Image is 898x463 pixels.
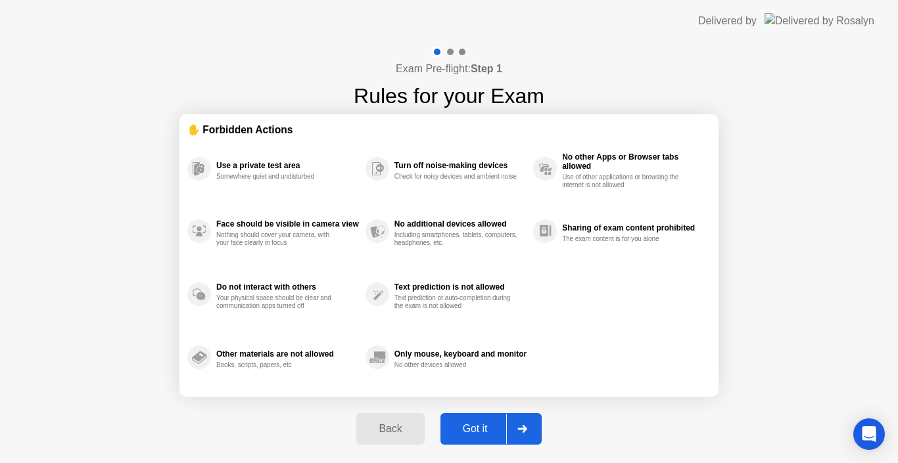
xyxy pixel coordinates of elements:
[216,282,359,292] div: Do not interact with others
[394,349,527,359] div: Only mouse, keyboard and monitor
[216,231,341,247] div: Nothing should cover your camera, with your face clearly in focus
[698,13,757,29] div: Delivered by
[187,122,711,137] div: ✋ Forbidden Actions
[394,173,519,181] div: Check for noisy devices and ambient noise
[394,361,519,369] div: No other devices allowed
[440,413,542,445] button: Got it
[562,173,686,189] div: Use of other applications or browsing the internet is not allowed
[853,418,885,450] div: Open Intercom Messenger
[562,223,704,232] div: Sharing of exam content prohibited
[394,161,527,170] div: Turn off noise-making devices
[216,161,359,170] div: Use a private test area
[216,173,341,181] div: Somewhere quiet and undisturbed
[765,13,874,28] img: Delivered by Rosalyn
[444,423,506,435] div: Got it
[562,235,686,243] div: The exam content is for you alone
[356,413,424,445] button: Back
[216,349,359,359] div: Other materials are not allowed
[394,219,527,229] div: No additional devices allowed
[360,423,420,435] div: Back
[394,231,519,247] div: Including smartphones, tablets, computers, headphones, etc.
[216,361,341,369] div: Books, scripts, papers, etc
[562,152,704,171] div: No other Apps or Browser tabs allowed
[216,294,341,310] div: Your physical space should be clear and communication apps turned off
[216,219,359,229] div: Face should be visible in camera view
[471,63,502,74] b: Step 1
[354,80,544,112] h1: Rules for your Exam
[394,282,527,292] div: Text prediction is not allowed
[396,61,502,77] h4: Exam Pre-flight:
[394,294,519,310] div: Text prediction or auto-completion during the exam is not allowed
